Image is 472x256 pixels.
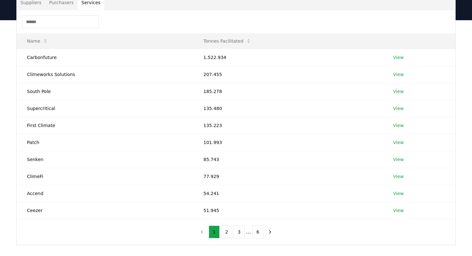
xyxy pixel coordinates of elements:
[22,35,53,47] button: Name
[17,100,193,117] td: Supercritical
[193,117,383,134] td: 135.223
[198,35,256,47] button: Tonnes Facilitated
[193,100,383,117] td: 135.480
[233,226,245,238] button: 3
[17,185,193,202] td: Accend
[193,134,383,151] td: 101.993
[193,151,383,168] td: 85.743
[193,185,383,202] td: 54.241
[252,226,264,238] button: 6
[393,54,404,61] a: View
[393,190,404,197] a: View
[246,228,251,236] li: ...
[17,49,193,66] td: Carbonfuture
[193,83,383,100] td: 185.278
[393,156,404,163] a: View
[393,122,404,129] a: View
[193,49,383,66] td: 1.522.934
[393,105,404,112] a: View
[17,202,193,219] td: Ceezer
[17,83,193,100] td: South Pole
[393,71,404,78] a: View
[393,207,404,214] a: View
[17,117,193,134] td: First Climate
[193,202,383,219] td: 51.945
[193,66,383,83] td: 207.455
[393,173,404,180] a: View
[17,134,193,151] td: Patch
[393,88,404,95] a: View
[393,139,404,146] a: View
[209,226,220,238] button: 1
[17,168,193,185] td: ClimeFi
[221,226,232,238] button: 2
[17,66,193,83] td: Climeworks Solutions
[265,226,275,238] button: next page
[193,168,383,185] td: 77.929
[17,151,193,168] td: Senken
